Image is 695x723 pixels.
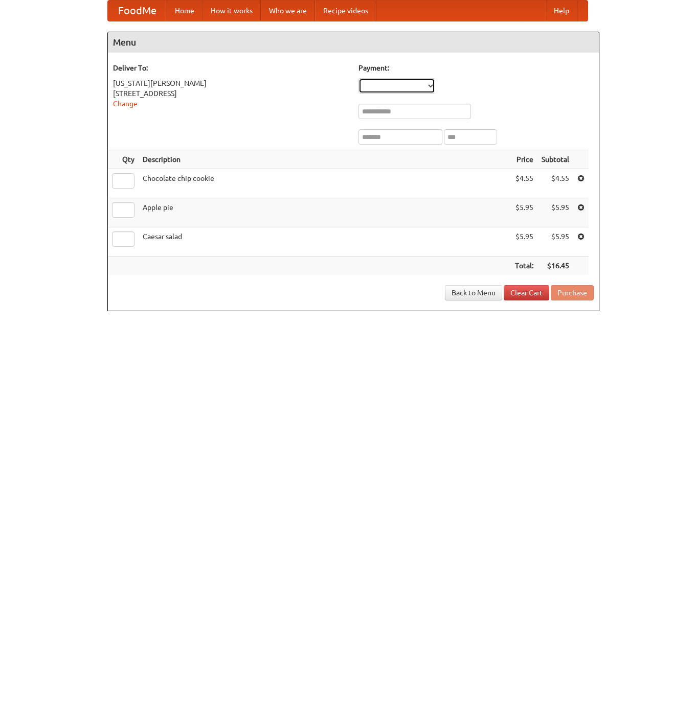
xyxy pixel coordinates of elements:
a: Who we are [261,1,315,21]
td: Caesar salad [139,227,511,256]
td: $5.95 [537,198,573,227]
td: $4.55 [537,169,573,198]
th: Total: [511,256,537,275]
a: How it works [203,1,261,21]
td: $4.55 [511,169,537,198]
td: $5.95 [511,227,537,256]
th: Qty [108,150,139,169]
a: Help [546,1,577,21]
h4: Menu [108,32,599,53]
th: Price [511,150,537,169]
div: [US_STATE][PERSON_NAME] [113,78,348,88]
th: Description [139,150,511,169]
a: Home [167,1,203,21]
td: Chocolate chip cookie [139,169,511,198]
th: $16.45 [537,256,573,275]
button: Purchase [551,285,594,300]
h5: Deliver To: [113,63,348,73]
td: $5.95 [511,198,537,227]
td: $5.95 [537,227,573,256]
a: Clear Cart [504,285,549,300]
a: FoodMe [108,1,167,21]
a: Back to Menu [445,285,502,300]
td: Apple pie [139,198,511,227]
div: [STREET_ADDRESS] [113,88,348,99]
h5: Payment: [358,63,594,73]
a: Change [113,100,138,108]
a: Recipe videos [315,1,376,21]
th: Subtotal [537,150,573,169]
